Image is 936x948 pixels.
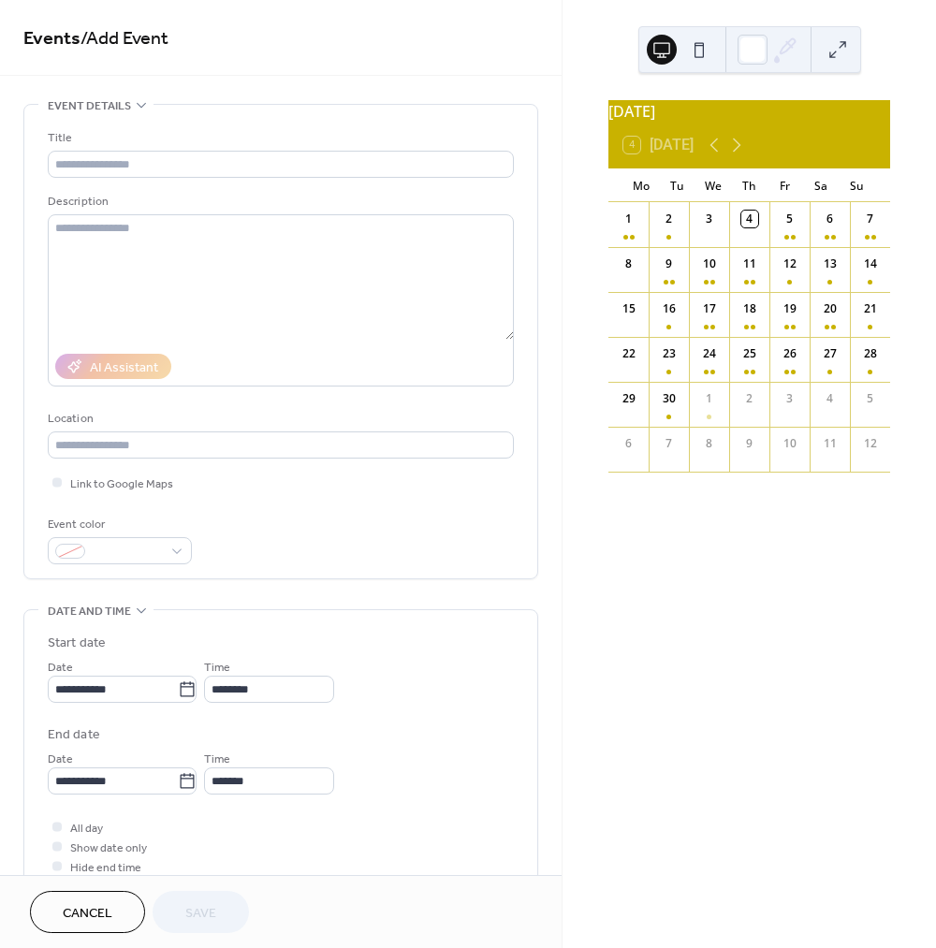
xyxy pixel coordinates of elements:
[661,300,678,317] div: 16
[23,21,80,57] a: Events
[768,168,803,202] div: Fr
[48,725,100,745] div: End date
[822,255,839,272] div: 13
[701,345,718,362] div: 24
[701,435,718,452] div: 8
[661,255,678,272] div: 9
[621,345,637,362] div: 22
[822,211,839,227] div: 6
[701,300,718,317] div: 17
[70,858,141,878] span: Hide end time
[621,390,637,407] div: 29
[731,168,767,202] div: Th
[741,211,758,227] div: 4
[661,390,678,407] div: 30
[204,658,230,678] span: Time
[204,750,230,769] span: Time
[608,100,890,123] div: [DATE]
[840,168,875,202] div: Su
[782,300,798,317] div: 19
[48,128,510,148] div: Title
[782,255,798,272] div: 12
[48,658,73,678] span: Date
[621,255,637,272] div: 8
[782,345,798,362] div: 26
[659,168,695,202] div: Tu
[862,211,879,227] div: 7
[48,750,73,769] span: Date
[80,21,168,57] span: / Add Event
[621,300,637,317] div: 15
[782,211,798,227] div: 5
[862,435,879,452] div: 12
[782,435,798,452] div: 10
[862,345,879,362] div: 28
[822,345,839,362] div: 27
[661,211,678,227] div: 2
[782,390,798,407] div: 3
[741,390,758,407] div: 2
[70,839,147,858] span: Show date only
[661,345,678,362] div: 23
[661,435,678,452] div: 7
[48,96,131,116] span: Event details
[701,390,718,407] div: 1
[741,435,758,452] div: 9
[803,168,839,202] div: Sa
[48,602,131,621] span: Date and time
[701,255,718,272] div: 10
[862,255,879,272] div: 14
[621,211,637,227] div: 1
[70,819,103,839] span: All day
[822,300,839,317] div: 20
[48,192,510,211] div: Description
[695,168,731,202] div: We
[623,168,659,202] div: Mo
[741,255,758,272] div: 11
[822,390,839,407] div: 4
[63,904,112,924] span: Cancel
[48,409,510,429] div: Location
[70,474,173,494] span: Link to Google Maps
[48,515,188,534] div: Event color
[862,390,879,407] div: 5
[30,891,145,933] button: Cancel
[741,300,758,317] div: 18
[621,435,637,452] div: 6
[701,211,718,227] div: 3
[862,300,879,317] div: 21
[822,435,839,452] div: 11
[741,345,758,362] div: 25
[48,634,106,653] div: Start date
